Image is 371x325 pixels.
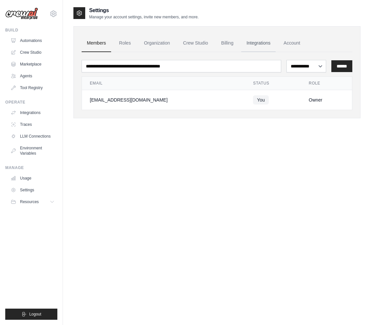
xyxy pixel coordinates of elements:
a: Crew Studio [8,47,57,58]
img: Logo [5,8,38,20]
div: [EMAIL_ADDRESS][DOMAIN_NAME] [90,97,237,103]
span: Logout [29,312,41,317]
span: Resources [20,199,39,204]
a: Traces [8,119,57,130]
span: You [253,95,269,105]
th: Status [245,77,301,90]
a: Account [278,34,305,52]
a: Automations [8,35,57,46]
button: Logout [5,309,57,320]
p: Manage your account settings, invite new members, and more. [89,14,199,20]
a: Organization [139,34,175,52]
a: Agents [8,71,57,81]
a: Crew Studio [178,34,213,52]
button: Resources [8,197,57,207]
h2: Settings [89,7,199,14]
a: Members [82,34,111,52]
div: Operate [5,100,57,105]
a: Roles [114,34,136,52]
a: Tool Registry [8,83,57,93]
a: Environment Variables [8,143,57,159]
th: Role [301,77,352,90]
a: Integrations [241,34,276,52]
a: Marketplace [8,59,57,69]
a: Billing [216,34,239,52]
a: Settings [8,185,57,195]
th: Email [82,77,245,90]
div: Owner [309,97,344,103]
a: LLM Connections [8,131,57,142]
a: Usage [8,173,57,183]
a: Integrations [8,107,57,118]
div: Manage [5,165,57,170]
div: Build [5,28,57,33]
